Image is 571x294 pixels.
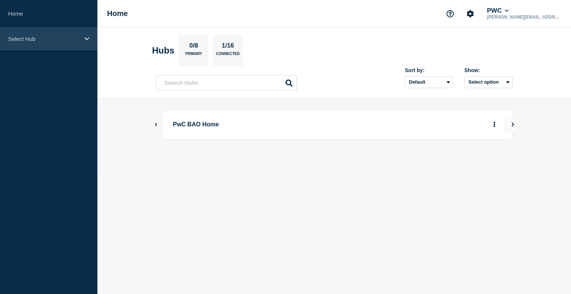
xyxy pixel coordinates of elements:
p: PwC BAO Home [173,118,378,132]
p: 1/16 [219,42,237,52]
p: [PERSON_NAME][EMAIL_ADDRESS][DOMAIN_NAME] [485,14,563,20]
div: Show: [464,67,513,73]
select: Sort by [405,76,453,88]
button: Show Connected Hubs [154,122,158,127]
button: Select option [464,76,513,88]
h2: Hubs [152,45,174,56]
button: View [505,117,520,132]
button: Support [442,6,458,22]
button: More actions [490,118,499,132]
p: Primary [185,52,202,59]
p: Select Hub [8,36,80,42]
h1: Home [107,9,128,18]
input: Search Hubs [156,75,297,90]
p: 0/8 [187,42,201,52]
button: Account settings [462,6,478,22]
p: Connected [216,52,239,59]
div: Sort by: [405,67,453,73]
button: PWC [485,7,510,14]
